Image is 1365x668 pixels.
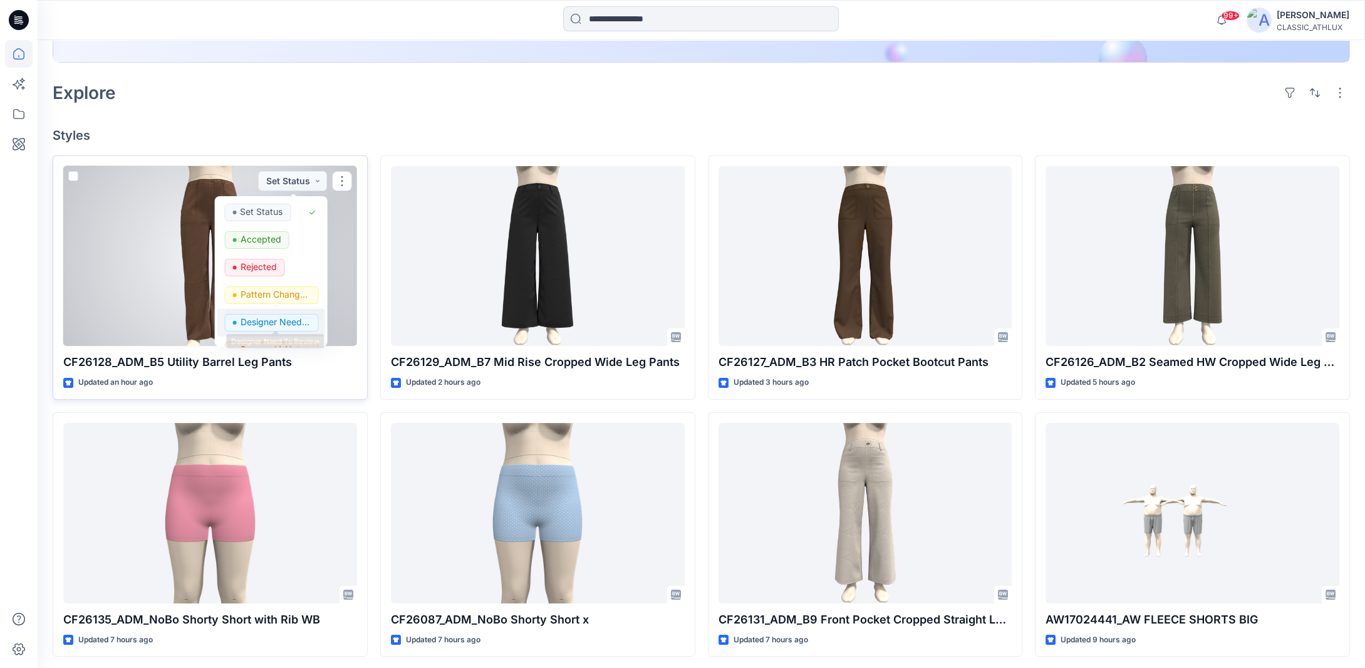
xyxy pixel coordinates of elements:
p: Updated 3 hours ago [734,376,809,389]
a: CF26126_ADM_B2 Seamed HW Cropped Wide Leg Pant [1046,166,1339,347]
a: CF26129_ADM_B7 Mid Rise Cropped Wide Leg Pants [391,166,685,347]
p: Accepted [240,231,281,248]
p: CF26087_ADM_NoBo Shorty Short x [391,611,685,629]
p: Updated 5 hours ago [1061,376,1135,389]
a: CF26128_ADM_B5 Utility Barrel Leg Pants [63,166,357,347]
p: Updated 2 hours ago [406,376,480,389]
p: Dropped \ Not proceeding [240,342,310,358]
p: CF26135_ADM_NoBo Shorty Short with Rib WB [63,611,357,629]
h2: Explore [53,83,116,103]
h4: Styles [53,128,1350,143]
p: Updated 7 hours ago [406,634,480,647]
a: CF26087_ADM_NoBo Shorty Short x [391,423,685,603]
div: CLASSIC_ATHLUX [1277,23,1349,32]
p: Updated 9 hours ago [1061,634,1136,647]
p: CF26131_ADM_B9 Front Pocket Cropped Straight Leg Pants [DATE] [719,611,1012,629]
p: AW17024441_AW FLEECE SHORTS BIG [1046,611,1339,629]
p: Updated 7 hours ago [78,634,153,647]
p: Pattern Changes Requested [240,286,310,303]
a: CF26135_ADM_NoBo Shorty Short with Rib WB [63,423,357,603]
p: Designer Need To Review [240,314,310,330]
p: Updated 7 hours ago [734,634,808,647]
a: CF26127_ADM_B3 HR Patch Pocket Bootcut Pants [719,166,1012,347]
span: 99+ [1221,11,1240,21]
p: CF26128_ADM_B5 Utility Barrel Leg Pants [63,353,357,371]
a: CF26131_ADM_B9 Front Pocket Cropped Straight Leg Pants 19SEP25 [719,423,1012,603]
a: AW17024441_AW FLEECE SHORTS BIG [1046,423,1339,603]
p: Rejected [240,259,276,275]
p: Updated an hour ago [78,376,153,389]
p: CF26129_ADM_B7 Mid Rise Cropped Wide Leg Pants [391,353,685,371]
p: Set Status [240,204,283,220]
p: CF26126_ADM_B2 Seamed HW Cropped Wide Leg Pant [1046,353,1339,371]
img: avatar [1247,8,1272,33]
p: CF26127_ADM_B3 HR Patch Pocket Bootcut Pants [719,353,1012,371]
div: [PERSON_NAME] [1277,8,1349,23]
